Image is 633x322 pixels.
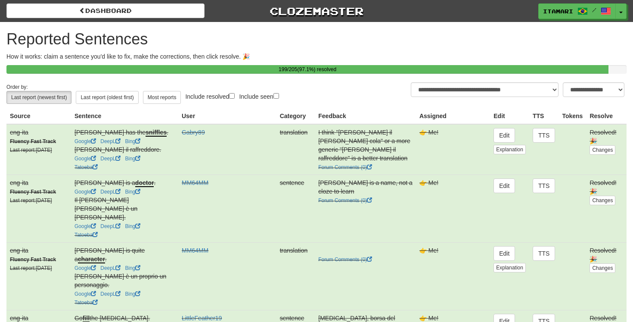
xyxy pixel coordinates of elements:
a: DeepL [100,223,121,229]
button: TTS [533,128,555,143]
a: Bing [125,156,140,162]
strong: Fluency Fast Track [10,189,56,195]
small: Last report: [DATE] [10,147,52,153]
span: itamari [543,7,573,15]
div: Resolved! 🎉 [590,128,623,145]
a: Gabry89 [182,129,205,136]
th: Assigned [416,108,490,124]
div: eng-ita [10,178,68,187]
span: [PERSON_NAME] is a . [74,179,155,187]
button: Most reports [143,91,181,104]
th: Source [6,108,71,124]
span: [PERSON_NAME] is quite a . [74,247,145,263]
a: Bing [125,189,140,195]
a: DeepL [100,291,121,297]
a: Bing [125,291,140,297]
span: [PERSON_NAME] has the . [74,129,168,137]
div: Resolved! 🎉 [590,178,623,196]
a: itamari / [538,3,616,19]
a: DeepL [100,189,121,195]
button: Edit [493,178,515,193]
div: 👉 Me! [419,128,487,137]
a: DeepL [100,156,121,162]
p: How it works: claim a sentence you'd like to fix, make the corrections, then click resolve. 🎉 [6,52,627,61]
button: Changes [590,145,615,155]
strong: Fluency Fast Track [10,256,56,263]
button: TTS [533,178,555,193]
a: Forum Comments (0) [318,197,372,203]
small: Order by: [6,84,28,90]
a: Google [74,189,96,195]
td: translation [276,242,315,310]
button: Edit [493,246,515,261]
small: Last report: [DATE] [10,265,52,271]
th: Edit [490,108,529,124]
a: Dashboard [6,3,205,18]
a: Bing [125,223,140,229]
div: 👉 Me! [419,178,487,187]
button: Last report (newest first) [6,91,71,104]
u: sniffles [146,129,167,137]
small: Last report: [DATE] [10,197,52,203]
td: translation [276,124,315,175]
div: eng-ita [10,128,68,137]
strong: Fluency Fast Track [10,138,56,144]
a: Clozemaster [217,3,416,19]
a: Bing [125,138,140,144]
th: Tokens [559,108,586,124]
div: 👉 Me! [419,246,487,255]
div: 199 / 205 ( 97.1 %) resolved [6,65,608,74]
th: Sentence [71,108,178,124]
th: Category [276,108,315,124]
th: Feedback [315,108,416,124]
a: Forum Comments (0) [318,256,372,263]
button: Last report (oldest first) [76,91,138,104]
div: Il [PERSON_NAME] [PERSON_NAME] è un [PERSON_NAME]. [74,196,175,222]
a: Tatoeba [74,300,98,306]
a: Google [74,291,96,297]
div: [PERSON_NAME] il raffreddore. [74,145,175,154]
a: LittleFeather19 [182,315,222,322]
td: sentence [276,175,315,242]
button: TTS [533,246,555,261]
a: Tatoeba [74,232,98,238]
a: Tatoeba [74,164,98,170]
button: Explanation [493,263,526,272]
u: doctor [135,179,154,187]
input: Include resolved [229,93,235,99]
a: DeepL [100,265,121,271]
td: [PERSON_NAME] is a name, not a cloze to learn [315,175,416,242]
div: Resolved! 🎉 [590,246,623,263]
input: Include seen [273,93,279,99]
u: character [78,256,105,263]
div: [PERSON_NAME] è un proprio un personaggio. [74,272,175,289]
button: Edit [493,128,515,143]
label: Include resolved [185,91,235,101]
a: Forum Comments (0) [318,164,372,170]
label: Include seen [239,91,279,101]
th: User [178,108,276,124]
button: Changes [590,263,615,273]
a: Google [74,156,96,162]
td: I think "[PERSON_NAME] il [PERSON_NAME] cola" or a more generic "[PERSON_NAME] il raffreddore" is... [315,124,416,175]
a: Bing [125,265,140,271]
h1: Reported Sentences [6,31,627,48]
div: eng-ita [10,246,68,255]
th: TTS [529,108,559,124]
button: Explanation [493,145,526,154]
th: Resolve [586,108,627,124]
a: Google [74,138,96,144]
a: Google [74,265,96,271]
button: Changes [590,196,615,205]
a: MM64MM [182,179,208,186]
span: / [592,7,596,13]
a: DeepL [100,138,121,144]
a: MM64MM [182,247,208,254]
a: Google [74,223,96,229]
